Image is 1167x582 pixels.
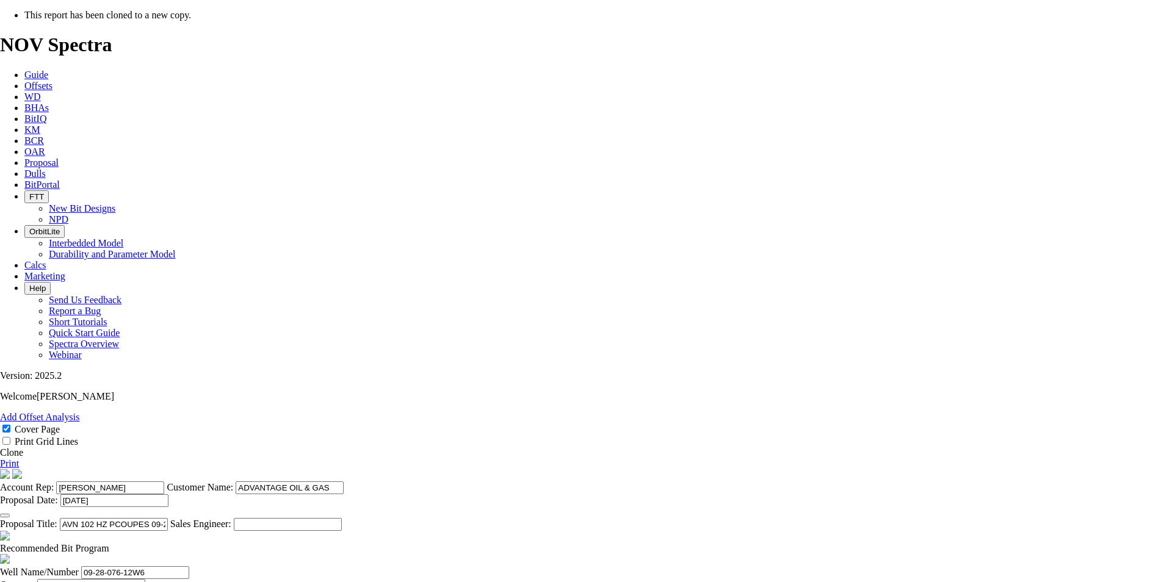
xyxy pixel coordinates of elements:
[24,124,40,135] a: KM
[49,203,115,214] a: New Bit Designs
[29,192,44,201] span: FTT
[24,92,41,102] a: WD
[24,70,48,80] a: Guide
[49,317,107,327] a: Short Tutorials
[49,328,120,338] a: Quick Start Guide
[49,295,121,305] a: Send Us Feedback
[12,469,22,479] img: cover-graphic.e5199e77.png
[24,168,46,179] a: Dulls
[24,113,46,124] a: BitIQ
[24,225,65,238] button: OrbitLite
[37,391,114,401] span: [PERSON_NAME]
[24,81,52,91] a: Offsets
[49,350,82,360] a: Webinar
[49,249,176,259] a: Durability and Parameter Model
[29,227,60,236] span: OrbitLite
[24,260,46,270] a: Calcs
[49,306,101,316] a: Report a Bug
[15,436,78,447] label: Print Grid Lines
[24,10,191,20] span: This report has been cloned to a new copy.
[49,238,123,248] a: Interbedded Model
[24,157,59,168] a: Proposal
[24,282,51,295] button: Help
[24,190,49,203] button: FTT
[24,146,45,157] a: OAR
[49,214,68,225] a: NPD
[24,102,49,113] a: BHAs
[167,482,233,492] label: Customer Name:
[24,271,65,281] a: Marketing
[24,179,60,190] a: BitPortal
[29,284,46,293] span: Help
[49,339,119,349] a: Spectra Overview
[24,135,44,146] a: BCR
[170,519,231,529] label: Sales Engineer:
[15,424,60,434] label: Cover Page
